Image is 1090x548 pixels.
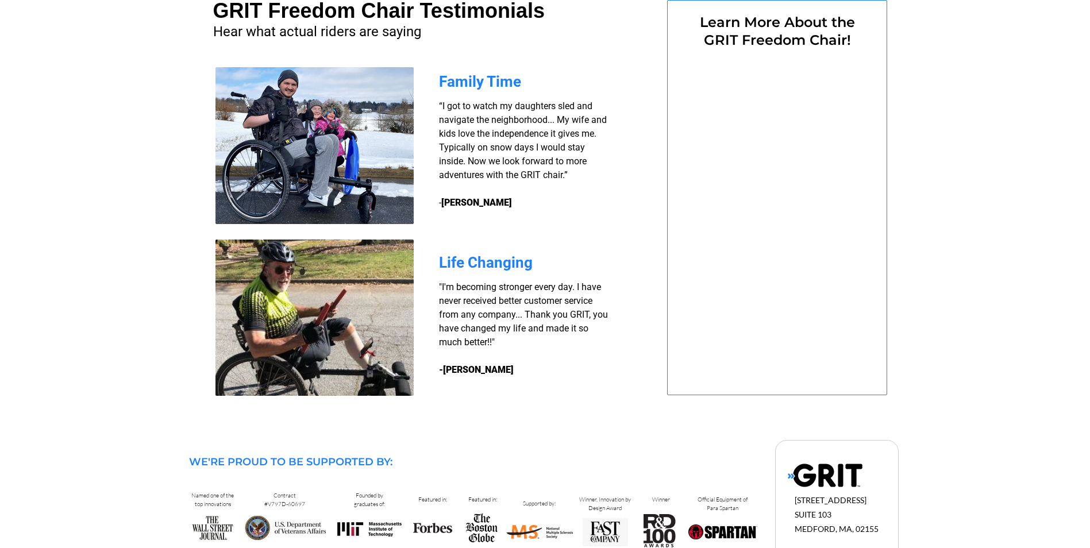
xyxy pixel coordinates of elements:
[652,496,670,503] span: Winner
[189,456,392,468] span: WE'RE PROUD TO BE SUPPORTED BY:
[795,495,866,505] span: [STREET_ADDRESS]
[795,524,879,534] span: MEDFORD, MA, 02155
[523,500,556,507] span: Supported by:
[439,254,533,271] span: Life Changing
[191,492,234,508] span: Named one of the top innovations
[354,492,385,508] span: Founded by graduates of:
[795,510,831,519] span: SUITE 103
[439,364,514,375] strong: -[PERSON_NAME]
[700,14,855,48] span: Learn More About the GRIT Freedom Chair!
[468,496,497,503] span: Featured in:
[687,56,868,365] iframe: Form 0
[698,496,748,512] span: Official Equipment of Para Spartan
[439,281,608,348] span: "I'm becoming stronger every day. I have never received better customer service from any company....
[264,492,305,508] span: Contract #V797D-60697
[439,73,521,90] span: Family Time
[579,496,631,512] span: Winner, Innovation by Design Award
[439,101,607,208] span: “I got to watch my daughters sled and navigate the neighborhood... My wife and kids love the inde...
[213,24,421,40] span: Hear what actual riders are saying
[418,496,447,503] span: Featured in:
[441,197,512,208] strong: [PERSON_NAME]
